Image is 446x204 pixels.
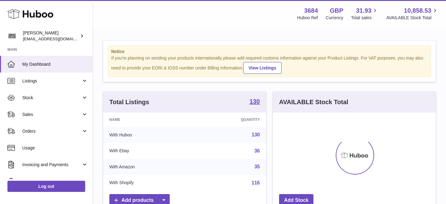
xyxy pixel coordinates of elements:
span: Usage [22,145,88,151]
div: If you're planning on sending your products internationally please add required customs informati... [111,55,428,74]
a: 10,858.53 AVAILABLE Stock Total [386,7,439,21]
td: With Huboo [103,127,192,143]
a: 36 [254,148,260,153]
span: My Dashboard [22,61,88,67]
span: Stock [22,95,81,101]
td: With Amazon [103,159,192,175]
th: Name [103,113,192,127]
span: 10,858.53 [404,7,431,15]
div: [PERSON_NAME] [23,30,79,42]
h3: Total Listings [109,98,149,106]
h3: AVAILABLE Stock Total [279,98,348,106]
span: Cases [22,179,88,184]
strong: 130 [250,98,260,104]
td: With Shopify [103,175,192,191]
div: Huboo Ref [297,15,318,21]
span: Orders [22,128,81,134]
span: AVAILABLE Stock Total [386,15,439,21]
span: Sales [22,112,81,118]
a: View Listings [243,62,281,74]
span: Total sales [351,15,378,21]
span: Listings [22,78,81,84]
strong: 3684 [304,7,318,15]
span: [EMAIL_ADDRESS][DOMAIN_NAME] [23,36,91,41]
a: 130 [250,98,260,106]
div: Currency [326,15,343,21]
a: 116 [251,180,260,185]
a: Log out [7,181,85,192]
img: theinternationalventure@gmail.com [7,31,17,41]
th: Quantity [192,113,266,127]
strong: GBP [330,7,343,15]
a: 35 [254,164,260,169]
strong: Notice [111,49,428,55]
a: 130 [251,132,260,137]
a: 31.93 Total sales [351,7,378,21]
td: With Ebay [103,143,192,159]
span: Invoicing and Payments [22,162,81,168]
span: 31.93 [356,7,371,15]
